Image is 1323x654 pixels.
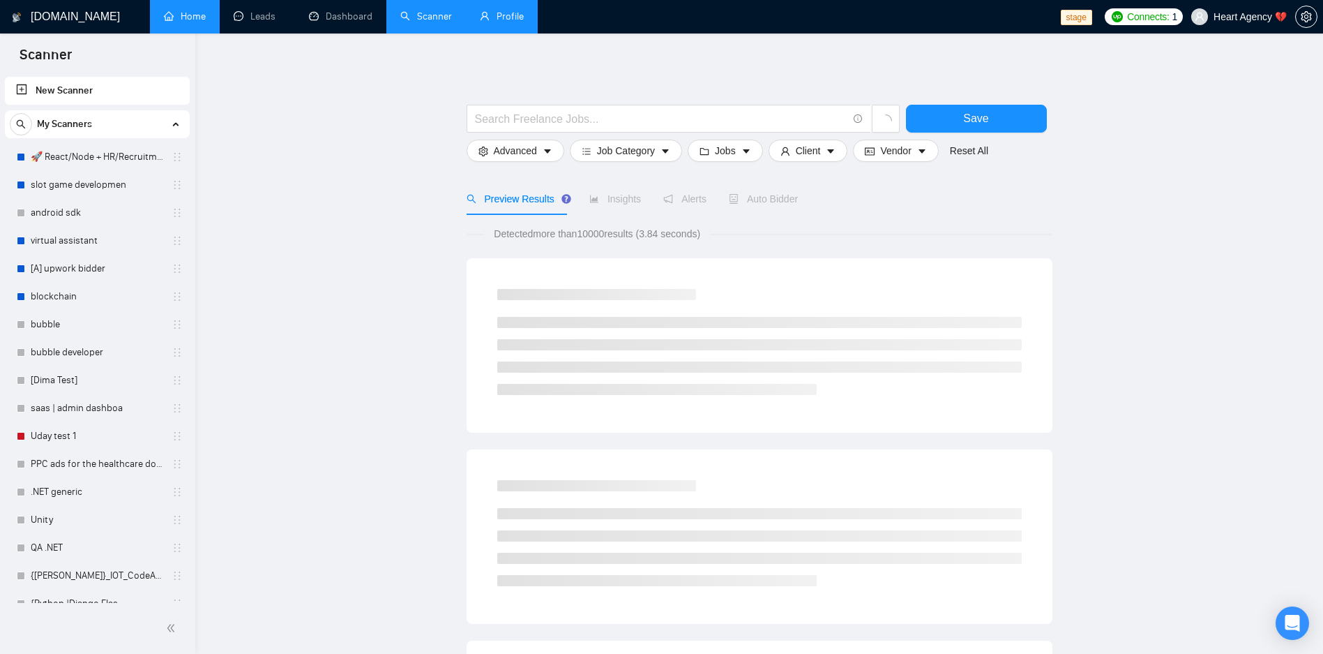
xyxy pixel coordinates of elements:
span: holder [172,263,183,274]
a: bubble developer [31,339,163,366]
span: Preview Results [467,193,567,205]
span: idcard [865,145,875,156]
span: Advanced [494,143,537,158]
span: holder [172,403,183,414]
span: folder [700,145,709,156]
span: setting [478,145,488,156]
a: virtual assistant [31,227,163,255]
span: holder [172,542,183,553]
a: QA .NET [31,534,163,562]
span: Job Category [597,143,655,158]
img: upwork-logo.png [1112,11,1123,22]
span: loading [879,114,892,127]
span: Scanner [8,45,83,74]
button: Save [906,105,1047,133]
span: caret-down [660,145,670,156]
a: userProfile [480,10,524,22]
span: Jobs [715,143,736,158]
button: settingAdvancedcaret-down [467,140,564,162]
span: 1 [1172,9,1178,24]
span: setting [1296,11,1317,22]
span: caret-down [543,145,552,156]
span: search [467,194,476,204]
a: android sdk [31,199,163,227]
div: Open Intercom Messenger [1276,607,1309,640]
button: folderJobscaret-down [688,140,763,162]
a: {Python |Django Flas [31,590,163,618]
a: [Dima Test] [31,366,163,394]
span: bars [582,145,591,156]
span: holder [172,431,183,442]
span: holder [172,375,183,386]
a: PPC ads for the healthcare domain [31,450,163,478]
span: notification [663,194,673,204]
button: setting [1295,6,1317,28]
span: holder [172,235,183,246]
a: messageLeads [234,10,281,22]
a: {[PERSON_NAME]}_IOT_CodeAshdode [31,562,163,590]
span: caret-down [917,145,927,156]
button: search [10,113,32,135]
button: idcardVendorcaret-down [853,140,938,162]
span: user [1195,12,1204,22]
span: Save [963,110,988,127]
span: holder [172,347,183,358]
a: blockchain [31,283,163,311]
a: Reset All [950,143,988,158]
span: holder [172,319,183,330]
span: holder [172,486,183,498]
span: holder [172,598,183,609]
span: holder [172,459,183,470]
span: double-left [166,621,180,635]
a: saas | admin dashboa [31,394,163,422]
span: Alerts [663,193,706,205]
span: holder [172,291,183,302]
a: bubble [31,311,163,339]
span: Connects: [1127,9,1169,24]
a: setting [1295,11,1317,22]
span: robot [729,194,739,204]
span: user [780,145,790,156]
a: [A] upwork bidder [31,255,163,283]
img: logo [12,6,22,29]
span: Vendor [880,143,911,158]
span: holder [172,570,183,581]
a: homeHome [164,10,206,22]
button: userClientcaret-down [769,140,848,162]
a: 🚀 React/Node + HR/Recruitment [31,143,163,171]
span: search [10,119,31,129]
div: Tooltip anchor [560,193,573,205]
span: caret-down [826,145,836,156]
span: Client [796,143,821,158]
a: New Scanner [16,77,179,105]
a: slot game developmen [31,171,163,199]
li: New Scanner [5,77,190,105]
a: Uday test 1 [31,422,163,450]
span: My Scanners [37,110,92,138]
button: barsJob Categorycaret-down [570,140,682,162]
span: caret-down [741,145,751,156]
input: Search Freelance Jobs... [475,110,847,128]
span: holder [172,514,183,526]
a: Unity [31,506,163,534]
span: Auto Bidder [729,193,798,205]
span: holder [172,151,183,163]
span: info-circle [854,114,863,124]
span: stage [1061,10,1092,25]
span: Insights [589,193,641,205]
span: Detected more than 10000 results (3.84 seconds) [484,226,710,241]
a: searchScanner [400,10,452,22]
span: holder [172,207,183,218]
span: area-chart [589,194,599,204]
a: .NET generic [31,478,163,506]
a: dashboardDashboard [309,10,372,22]
span: holder [172,179,183,191]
